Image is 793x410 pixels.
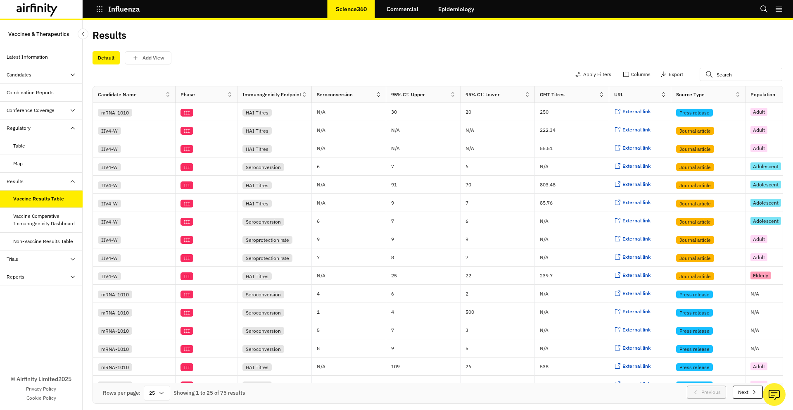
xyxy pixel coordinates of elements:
button: Influenza [96,2,140,16]
button: Close Sidebar [78,29,88,39]
div: Seroconversion [242,218,284,226]
p: N/A [540,164,548,169]
div: III [180,254,193,262]
p: 7 [465,199,534,207]
p: Export [669,72,683,77]
div: HAI Titres [242,272,272,280]
div: 25 [144,386,170,400]
span: External link [622,236,651,242]
div: Adult [750,253,767,261]
div: mRNA-1010 [98,309,132,317]
div: Seroconversion [242,291,284,298]
div: III [180,272,193,280]
div: Seroprotection rate [242,254,292,262]
a: External link [614,236,651,243]
div: III [180,181,193,189]
p: N/A [540,346,548,351]
a: External link [614,217,651,224]
p: 222.34 [540,126,609,134]
p: 85.76 [540,199,609,207]
p: N/A [391,128,400,133]
div: mRNA-1010 [98,109,132,117]
div: Journal article [676,163,714,171]
div: Combination Reports [7,89,54,96]
div: Adult [750,235,767,243]
a: External link [614,345,651,352]
p: N/A [317,273,325,278]
a: External link [614,381,651,388]
div: Press release [676,327,713,335]
p: N/A [317,146,325,151]
div: IIV4-W [98,236,121,244]
span: External link [622,345,651,351]
div: HAI Titres [242,381,272,389]
p: N/A [317,382,325,387]
p: Science360 [336,6,367,12]
div: mRNA-1010 [98,345,132,353]
div: Journal article [676,200,714,207]
p: 7 [317,253,386,262]
p: 250 [540,108,609,116]
p: 6 [317,162,386,171]
span: External link [622,145,651,151]
a: External link [614,163,651,170]
div: Journal article [676,145,714,153]
div: III [180,309,193,317]
div: HAI Titres [242,181,272,189]
a: External link [614,363,651,370]
div: HAI Titres [242,200,272,207]
p: 239.7 [540,272,609,280]
span: External link [622,308,651,315]
p: 3 [465,326,534,334]
div: Press release [676,381,713,389]
p: N/A [540,237,548,242]
p: N/A [540,310,548,315]
div: Seroconversion [242,327,284,335]
div: Adolescent [750,162,781,170]
p: N/A [465,128,474,133]
p: 2 [465,290,534,298]
p: N/A [750,328,759,333]
div: HAI Titres [242,145,272,153]
a: External link [614,254,651,261]
div: IIV4-W [98,200,121,207]
div: IIV4-W [98,181,121,189]
h2: Results [93,29,126,41]
div: mRNA-1010 [98,291,132,298]
div: IIV4-W [98,163,121,171]
div: Conference Coverage [7,107,55,114]
span: External link [622,327,651,333]
div: HAI Titres [242,109,272,117]
p: 9 [391,199,460,207]
p: 26 [465,362,534,371]
div: III [180,109,193,117]
a: External link [614,126,651,133]
div: III [180,345,193,353]
p: 6 [317,217,386,225]
a: Cookie Policy [26,394,56,402]
input: Search [700,68,782,81]
a: Privacy Policy [26,385,56,393]
div: Press release [676,109,713,117]
div: Seroconversion [317,91,353,98]
div: 95% CI: Upper [391,91,425,98]
div: III [180,145,193,153]
p: N/A [750,310,759,315]
div: Adolescent [750,181,781,188]
p: 8 [391,253,460,262]
p: 9 [317,235,386,243]
span: External link [622,181,651,187]
a: External link [614,181,651,188]
div: Regulatory [7,124,31,132]
p: 55.51 [540,144,609,153]
span: External link [622,381,651,387]
span: External link [622,163,651,169]
button: Search [760,2,768,16]
p: 7 [465,253,534,262]
p: N/A [750,291,759,296]
div: Source Type [676,91,705,98]
p: 6 [465,162,534,171]
p: N/A [540,219,548,224]
p: N/A [317,128,325,133]
p: 20 [465,108,534,116]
